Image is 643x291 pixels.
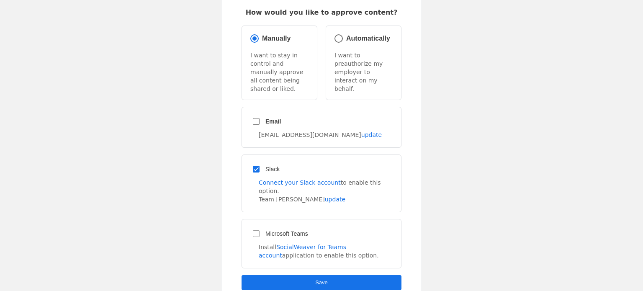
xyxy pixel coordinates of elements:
p: I want to stay in control and manually approve all content being shared or liked. [249,51,310,93]
mat-radio-group: Select an option [242,26,401,100]
div: Team [PERSON_NAME] [259,195,394,203]
span: Automatically [346,35,390,42]
button: Save [242,275,401,290]
span: Slack [265,166,280,173]
div: Install application to enable this option. [259,243,394,260]
span: Save [315,279,328,286]
a: update [325,196,345,203]
p: I want to preauthorize my employer to interact on my behalf. [333,51,394,93]
div: to enable this option. [259,178,394,195]
div: [EMAIL_ADDRESS][DOMAIN_NAME] [259,131,394,139]
span: Manually [262,35,291,42]
span: How would you like to approve content? [246,8,398,17]
a: Connect your Slack account [259,179,341,186]
span: Email [265,118,281,125]
a: SocialWeaver for Teams account [259,244,346,259]
a: update [361,131,382,138]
